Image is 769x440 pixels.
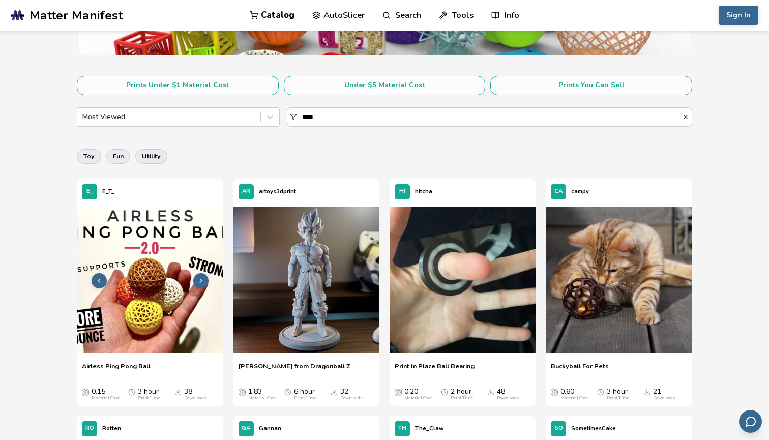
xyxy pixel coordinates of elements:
span: Average Print Time [128,388,135,396]
a: Airless Ping Pong Ball [82,362,151,377]
span: Matter Manifest [29,8,123,22]
span: Downloads [487,388,494,396]
span: Downloads [643,388,650,396]
p: artoys3dprint [259,186,296,197]
div: Downloads [184,396,206,401]
p: SometimesCake [571,423,616,434]
div: 0.15 [92,388,119,401]
div: Material Cost [560,396,588,401]
div: 6 hour [294,388,316,401]
div: 48 [497,388,519,401]
span: Average Print Time [284,388,291,396]
div: 3 hour [138,388,160,401]
div: Downloads [653,396,675,401]
div: 0.20 [404,388,432,401]
div: Material Cost [404,396,432,401]
span: Average Cost [239,388,246,396]
span: E_ [86,188,93,195]
span: HI [399,188,405,195]
span: AR [242,188,250,195]
span: Downloads [174,388,182,396]
button: Prints Under $1 Material Cost [77,76,279,95]
p: E_T_ [102,186,114,197]
span: Average Cost [82,388,89,396]
button: toy [77,149,101,163]
div: 3 hour [607,388,629,401]
span: RO [85,425,94,432]
span: Downloads [331,388,338,396]
span: Average Cost [395,388,402,396]
div: Downloads [340,396,363,401]
button: Prints You Can Sell [490,76,692,95]
span: SO [554,425,563,432]
span: TH [398,425,406,432]
a: Buckyball For Pets [551,362,609,377]
span: Average Cost [551,388,558,396]
div: 2 hour [451,388,473,401]
button: Under $5 Material Cost [284,76,486,95]
p: hitcha [415,186,432,197]
button: Send feedback via email [739,410,762,433]
p: Rotten [102,423,121,434]
div: Material Cost [92,396,119,401]
div: Print Time [138,396,160,401]
a: [PERSON_NAME] from Dragonball Z [239,362,350,377]
div: 21 [653,388,675,401]
button: utility [135,149,167,163]
button: fun [106,149,130,163]
p: Gannan [259,423,281,434]
div: 0.60 [560,388,588,401]
div: 38 [184,388,206,401]
div: 32 [340,388,363,401]
span: CA [554,188,563,195]
span: Average Print Time [441,388,448,396]
div: Print Time [607,396,629,401]
div: Print Time [294,396,316,401]
div: 1.83 [248,388,276,401]
button: Sign In [719,6,758,25]
div: Material Cost [248,396,276,401]
span: Average Print Time [597,388,604,396]
a: Print In Place Ball Bearing [395,362,475,377]
div: Downloads [497,396,519,401]
p: The_Claw [415,423,444,434]
div: Print Time [451,396,473,401]
p: campy [571,186,589,197]
span: GA [242,425,250,432]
